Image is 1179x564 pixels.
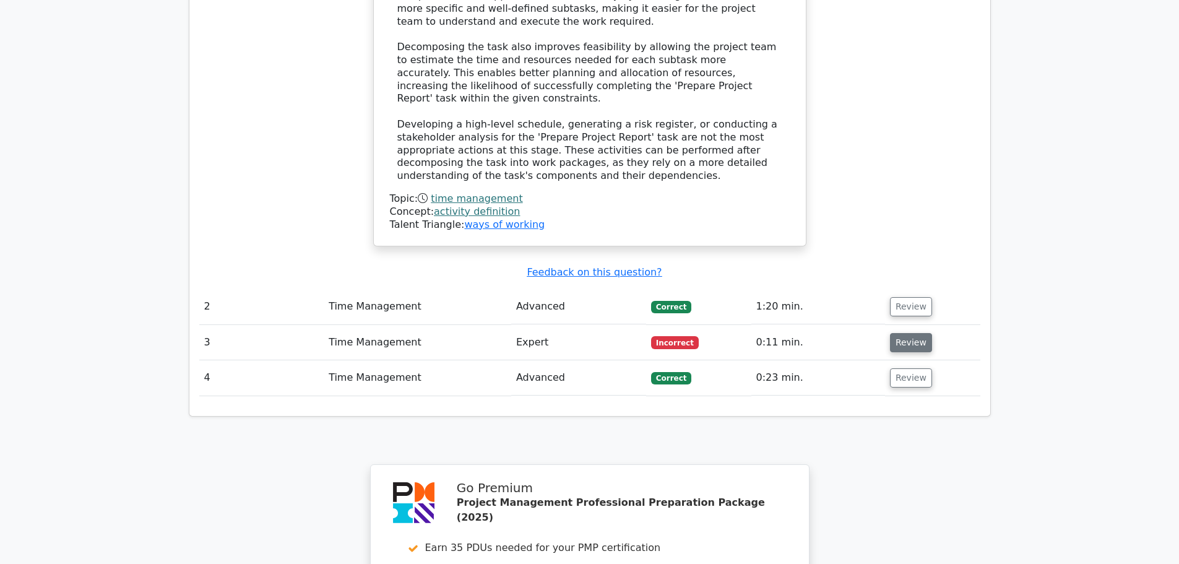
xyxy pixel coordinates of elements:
[751,325,885,360] td: 0:11 min.
[890,368,932,388] button: Review
[890,333,932,352] button: Review
[199,360,324,396] td: 4
[890,297,932,316] button: Review
[324,360,511,396] td: Time Management
[199,325,324,360] td: 3
[390,193,790,206] div: Topic:
[651,372,691,384] span: Correct
[434,206,520,217] a: activity definition
[431,193,522,204] a: time management
[751,360,885,396] td: 0:23 min.
[751,289,885,324] td: 1:20 min.
[651,301,691,313] span: Correct
[651,336,699,349] span: Incorrect
[527,266,662,278] a: Feedback on this question?
[390,193,790,231] div: Talent Triangle:
[199,289,324,324] td: 2
[464,219,545,230] a: ways of working
[390,206,790,219] div: Concept:
[511,289,646,324] td: Advanced
[511,360,646,396] td: Advanced
[511,325,646,360] td: Expert
[324,325,511,360] td: Time Management
[324,289,511,324] td: Time Management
